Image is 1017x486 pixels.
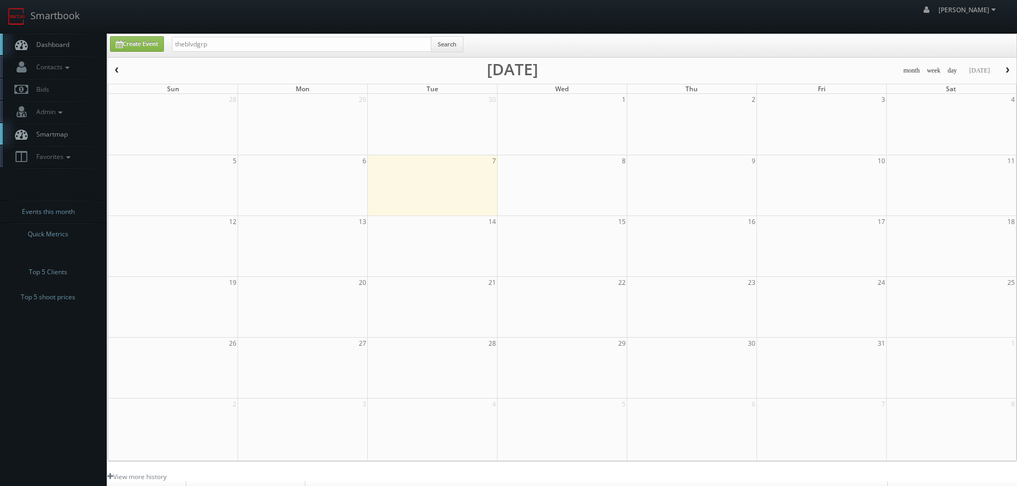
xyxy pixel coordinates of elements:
button: month [900,64,924,77]
span: 24 [877,277,886,288]
span: 7 [491,155,497,166]
span: 10 [877,155,886,166]
span: Sun [167,84,179,93]
span: 20 [358,277,367,288]
span: Top 5 Clients [29,267,67,277]
span: Events this month [22,206,75,217]
span: 3 [361,399,367,410]
span: 1 [621,94,627,105]
span: 18 [1006,216,1016,227]
span: 21 [487,277,497,288]
span: 6 [361,155,367,166]
span: Top 5 shoot prices [21,292,75,302]
span: 17 [877,216,886,227]
span: 9 [751,155,756,166]
span: Bids [31,85,49,94]
span: Wed [555,84,569,93]
span: 23 [747,277,756,288]
span: 25 [1006,277,1016,288]
span: Sat [946,84,956,93]
span: 29 [358,94,367,105]
span: 8 [621,155,627,166]
span: 16 [747,216,756,227]
span: 31 [877,338,886,349]
span: 5 [621,399,627,410]
span: Admin [31,107,65,116]
span: Dashboard [31,40,69,49]
span: 28 [228,94,238,105]
h2: [DATE] [487,64,538,75]
span: Fri [818,84,825,93]
span: Mon [296,84,310,93]
span: Favorites [31,152,73,161]
span: 14 [487,216,497,227]
span: 13 [358,216,367,227]
button: Search [431,36,463,52]
span: 4 [491,399,497,410]
span: 15 [617,216,627,227]
button: week [923,64,944,77]
span: Contacts [31,62,72,71]
span: 8 [1010,399,1016,410]
span: 30 [487,94,497,105]
span: 7 [880,399,886,410]
button: [DATE] [965,64,994,77]
span: Smartmap [31,130,68,139]
span: 27 [358,338,367,349]
span: [PERSON_NAME] [939,5,999,14]
span: 2 [751,94,756,105]
span: 22 [617,277,627,288]
span: 4 [1010,94,1016,105]
span: 5 [232,155,238,166]
span: 30 [747,338,756,349]
span: 1 [1010,338,1016,349]
span: 2 [232,399,238,410]
button: day [944,64,961,77]
input: Search for Events [172,37,431,52]
span: 29 [617,338,627,349]
span: 28 [487,338,497,349]
span: 12 [228,216,238,227]
span: 26 [228,338,238,349]
span: Thu [685,84,698,93]
span: 6 [751,399,756,410]
span: Tue [427,84,438,93]
span: 19 [228,277,238,288]
span: 11 [1006,155,1016,166]
img: smartbook-logo.png [8,8,25,25]
span: 3 [880,94,886,105]
a: Create Event [110,36,164,52]
span: Quick Metrics [28,229,68,240]
a: View more history [107,472,167,481]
